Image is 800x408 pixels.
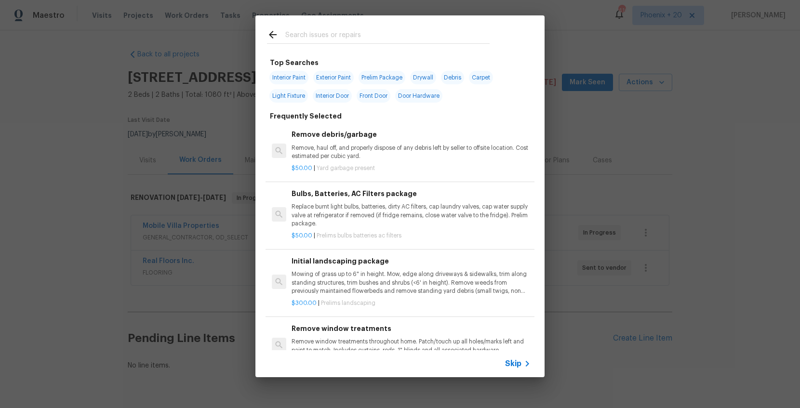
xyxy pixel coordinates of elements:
[359,71,405,84] span: Prelim Package
[292,338,531,354] p: Remove window treatments throughout home. Patch/touch up all holes/marks left and paint to match....
[292,233,312,238] span: $50.00
[292,203,531,227] p: Replace burnt light bulbs, batteries, dirty AC filters, cap laundry valves, cap water supply valv...
[292,256,531,266] h6: Initial landscaping package
[292,129,531,140] h6: Remove debris/garbage
[292,323,531,334] h6: Remove window treatments
[292,300,317,306] span: $300.00
[292,144,531,160] p: Remove, haul off, and properly dispose of any debris left by seller to offsite location. Cost est...
[292,299,531,307] p: |
[292,165,312,171] span: $50.00
[269,89,308,103] span: Light Fixture
[313,71,354,84] span: Exterior Paint
[321,300,375,306] span: Prelims landscaping
[292,188,531,199] h6: Bulbs, Batteries, AC Filters package
[395,89,442,103] span: Door Hardware
[270,57,319,68] h6: Top Searches
[357,89,390,103] span: Front Door
[292,232,531,240] p: |
[269,71,308,84] span: Interior Paint
[313,89,352,103] span: Interior Door
[270,111,342,121] h6: Frequently Selected
[292,164,531,172] p: |
[410,71,436,84] span: Drywall
[292,270,531,295] p: Mowing of grass up to 6" in height. Mow, edge along driveways & sidewalks, trim along standing st...
[441,71,464,84] span: Debris
[317,233,401,238] span: Prelims bulbs batteries ac filters
[317,165,375,171] span: Yard garbage present
[469,71,493,84] span: Carpet
[285,29,490,43] input: Search issues or repairs
[505,359,521,369] span: Skip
